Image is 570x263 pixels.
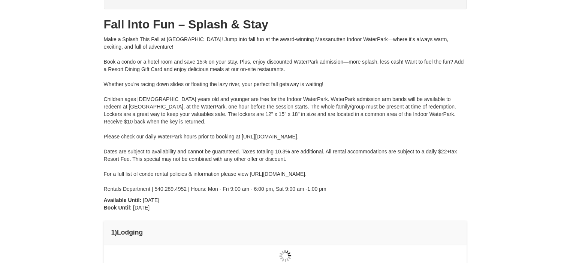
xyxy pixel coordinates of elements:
span: ) [115,229,117,236]
span: [DATE] [143,197,159,203]
div: Make a Splash This Fall at [GEOGRAPHIC_DATA]! Jump into fall fun at the award-winning Massanutten... [104,36,467,193]
h4: 1 Lodging [111,229,459,236]
img: wait gif [279,250,291,262]
strong: Available Until: [104,197,142,203]
h1: Fall Into Fun – Splash & Stay [104,17,467,32]
strong: Book Until: [104,205,132,211]
span: [DATE] [133,205,150,211]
